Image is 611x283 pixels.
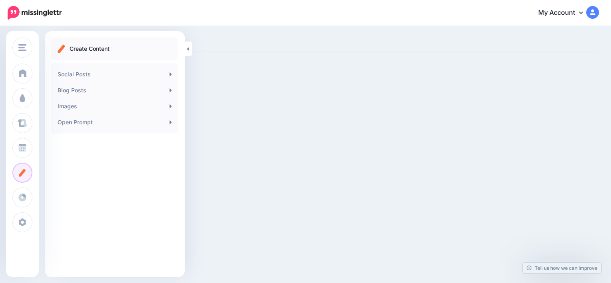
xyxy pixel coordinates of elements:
[58,44,66,53] img: create.png
[70,44,110,54] p: Create Content
[18,44,26,51] img: menu.png
[54,98,175,114] a: Images
[54,66,175,82] a: Social Posts
[8,6,62,20] img: Missinglettr
[54,82,175,98] a: Blog Posts
[530,3,599,23] a: My Account
[54,114,175,130] a: Open Prompt
[523,263,601,273] a: Tell us how we can improve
